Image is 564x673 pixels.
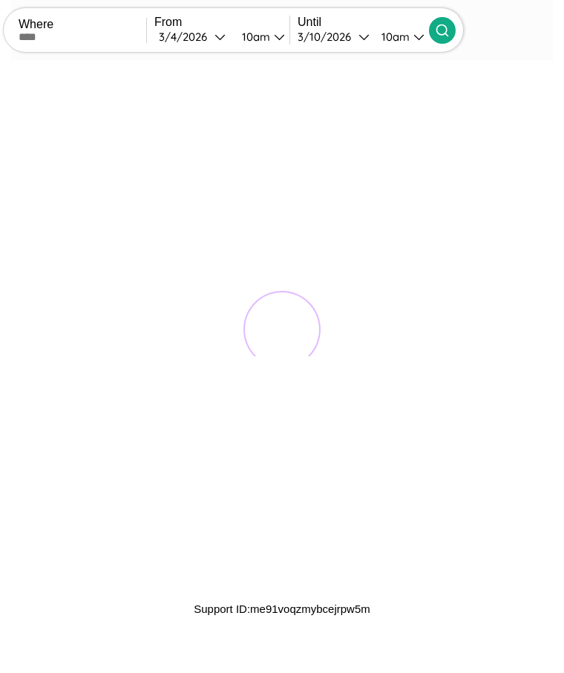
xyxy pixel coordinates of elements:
div: 3 / 4 / 2026 [159,30,214,44]
label: From [154,16,289,29]
div: 10am [374,30,413,44]
label: Until [298,16,429,29]
button: 10am [370,29,429,45]
p: Support ID: me91voqzmybcejrpw5m [194,599,370,619]
div: 10am [235,30,274,44]
div: 3 / 10 / 2026 [298,30,358,44]
label: Where [19,18,146,31]
button: 10am [230,29,289,45]
button: 3/4/2026 [154,29,230,45]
